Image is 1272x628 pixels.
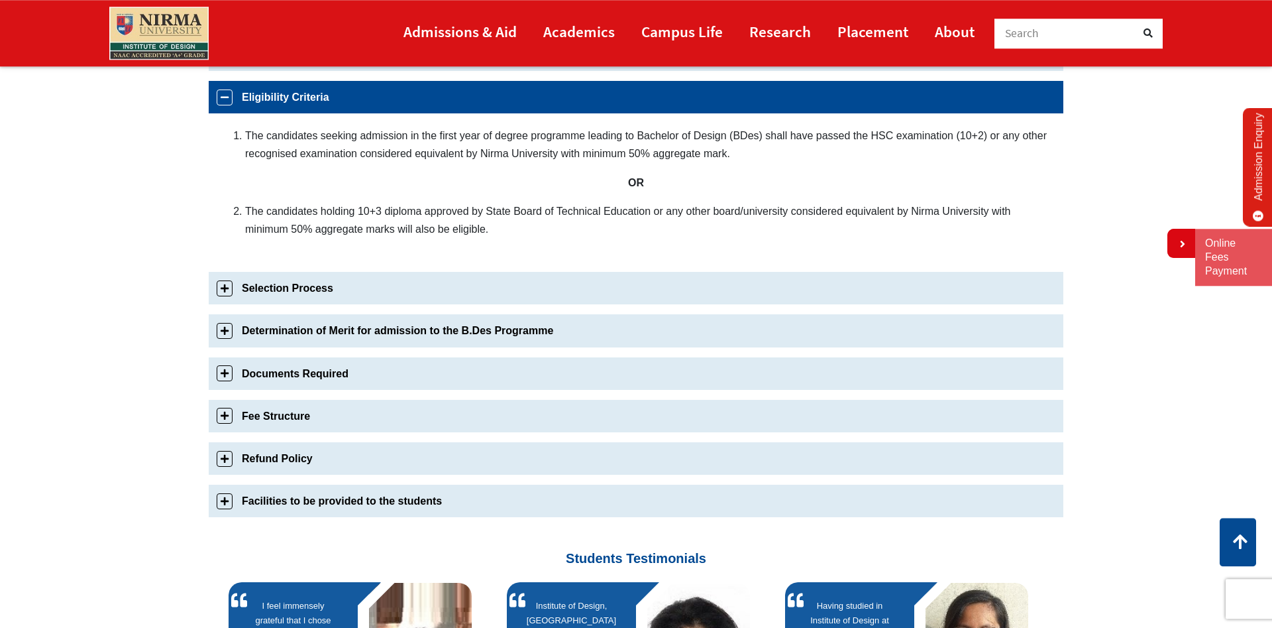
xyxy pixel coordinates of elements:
[543,17,615,46] a: Academics
[1005,26,1039,40] span: Search
[209,81,1063,113] a: Eligibility Criteria
[837,17,908,46] a: Placement
[209,485,1063,517] a: Facilities to be provided to the students
[219,527,1053,566] h3: Students Testimonials
[245,127,1050,162] li: The candidates seeking admission in the first year of degree programme leading to Bachelor of Des...
[1205,237,1262,278] a: Online Fees Payment
[209,272,1063,304] a: Selection Process
[109,7,209,60] img: main_logo
[209,442,1063,475] a: Refund Policy
[209,357,1063,390] a: Documents Required
[628,177,644,188] strong: OR
[935,17,975,46] a: About
[209,314,1063,347] a: Determination of Merit for admission to the B.Des Programme
[403,17,517,46] a: Admissions & Aid
[245,202,1050,238] li: The candidates holding 10+3 diploma approved by State Board of Technical Education or any other b...
[749,17,811,46] a: Research
[641,17,723,46] a: Campus Life
[209,400,1063,432] a: Fee Structure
